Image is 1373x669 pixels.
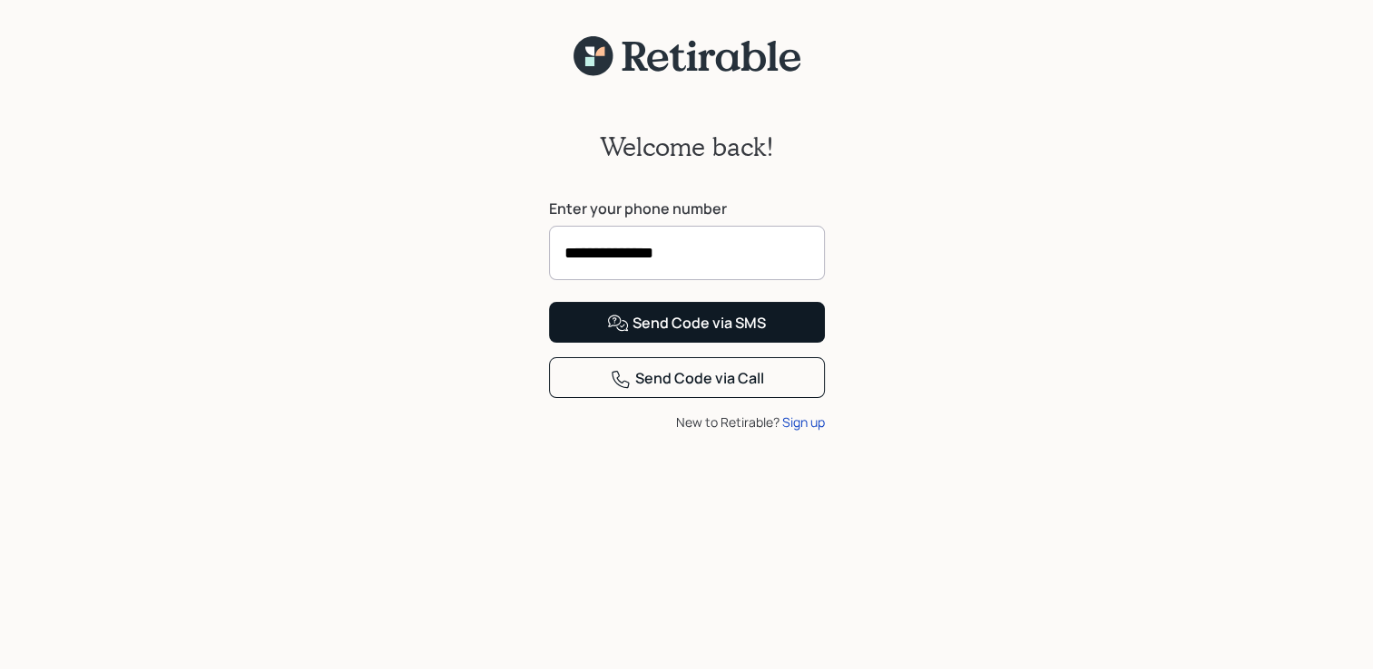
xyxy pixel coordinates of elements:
div: Send Code via SMS [607,313,766,334]
div: Send Code via Call [610,368,764,390]
button: Send Code via Call [549,357,825,398]
h2: Welcome back! [600,131,774,162]
div: Sign up [782,412,825,431]
button: Send Code via SMS [549,302,825,343]
label: Enter your phone number [549,199,825,218]
div: New to Retirable? [549,412,825,431]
